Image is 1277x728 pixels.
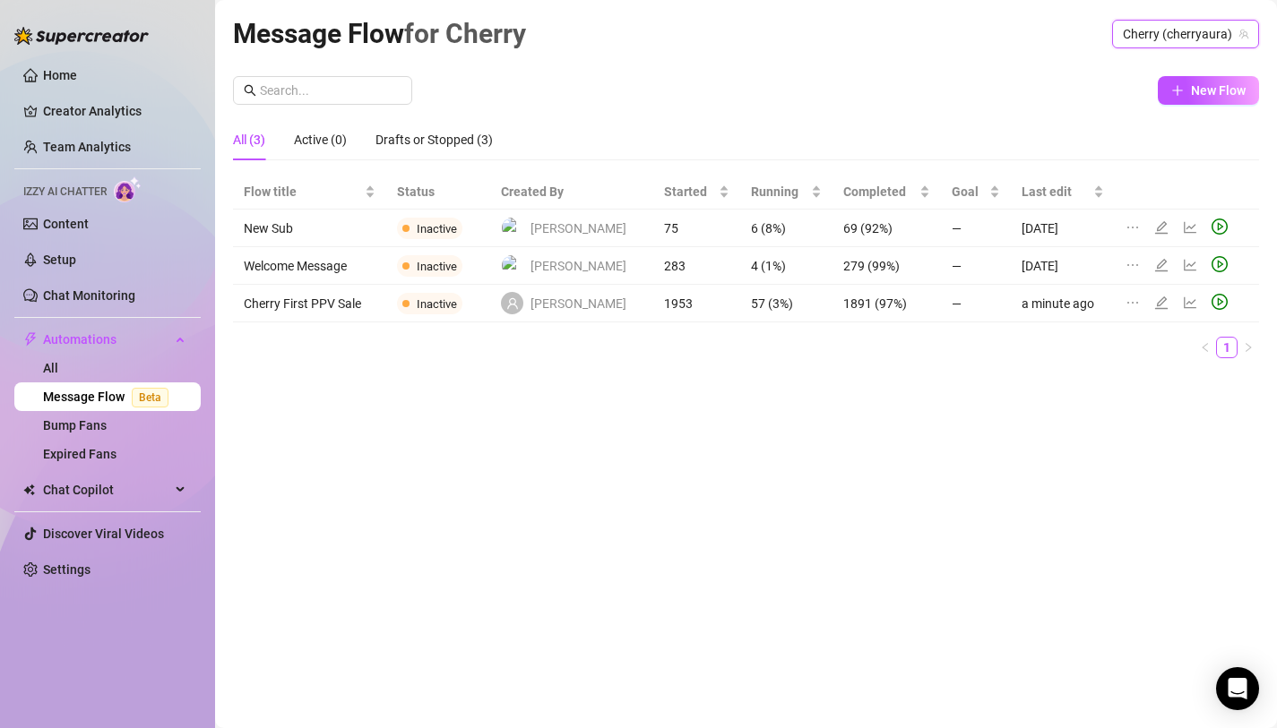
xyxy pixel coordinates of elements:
[43,68,77,82] a: Home
[1126,295,1140,310] span: ellipsis
[653,285,740,322] td: 1953
[43,390,176,404] a: Message FlowBeta
[1212,218,1228,235] span: play-circle
[417,260,457,273] span: Inactive
[233,247,386,285] td: Welcome Message
[417,222,457,236] span: Inactive
[404,18,526,49] span: for Cherry
[490,175,652,210] th: Created By
[1022,182,1090,201] span: Last edit
[43,97,186,125] a: Creator Analytics
[43,418,107,433] a: Bump Fans
[233,175,386,210] th: Flow title
[1212,294,1228,310] span: play-circle
[43,361,58,375] a: All
[23,484,35,496] img: Chat Copilot
[1212,256,1228,272] span: play-circle
[941,285,1010,322] td: —
[43,447,116,461] a: Expired Fans
[1126,258,1140,272] span: ellipsis
[233,13,526,55] article: Message Flow
[531,218,626,238] span: [PERSON_NAME]
[653,210,740,247] td: 75
[43,562,91,577] a: Settings
[1238,337,1259,358] li: Next Page
[43,140,131,154] a: Team Analytics
[244,84,256,97] span: search
[375,130,493,150] div: Drafts or Stopped (3)
[531,256,626,276] span: [PERSON_NAME]
[653,175,740,210] th: Started
[233,210,386,247] td: New Sub
[1154,258,1169,272] span: edit
[1171,84,1184,97] span: plus
[843,182,917,201] span: Completed
[833,247,942,285] td: 279 (99%)
[502,255,522,276] img: Marko
[740,285,833,322] td: 57 (3%)
[1191,83,1246,98] span: New Flow
[952,182,985,201] span: Goal
[1011,210,1115,247] td: [DATE]
[1216,667,1259,710] div: Open Intercom Messenger
[1123,21,1248,47] span: Cherry (cherryaura)
[1200,342,1211,353] span: left
[294,130,347,150] div: Active (0)
[1011,285,1115,322] td: a minute ago
[43,288,135,303] a: Chat Monitoring
[23,184,107,201] span: Izzy AI Chatter
[1158,76,1259,105] button: New Flow
[1011,175,1115,210] th: Last edit
[531,294,626,313] span: [PERSON_NAME]
[43,253,76,267] a: Setup
[43,325,170,354] span: Automations
[244,182,361,201] span: Flow title
[1195,337,1216,358] button: left
[1011,247,1115,285] td: [DATE]
[1183,220,1197,235] span: line-chart
[386,175,490,210] th: Status
[1195,337,1216,358] li: Previous Page
[1238,337,1259,358] button: right
[740,247,833,285] td: 4 (1%)
[833,285,942,322] td: 1891 (97%)
[740,175,833,210] th: Running
[43,217,89,231] a: Content
[1243,342,1254,353] span: right
[1154,295,1169,310] span: edit
[751,182,807,201] span: Running
[941,247,1010,285] td: —
[260,81,401,100] input: Search...
[114,176,142,202] img: AI Chatter
[233,130,265,150] div: All (3)
[941,175,1010,210] th: Goal
[14,27,149,45] img: logo-BBDzfeDw.svg
[833,210,942,247] td: 69 (92%)
[1183,295,1197,310] span: line-chart
[941,210,1010,247] td: —
[417,297,457,311] span: Inactive
[43,527,164,541] a: Discover Viral Videos
[740,210,833,247] td: 6 (8%)
[1126,220,1140,235] span: ellipsis
[506,297,519,310] span: user
[23,332,38,347] span: thunderbolt
[833,175,942,210] th: Completed
[1238,29,1249,39] span: team
[1183,258,1197,272] span: line-chart
[1154,220,1169,235] span: edit
[502,218,522,238] img: Marko
[1217,338,1237,357] a: 1
[653,247,740,285] td: 283
[664,182,715,201] span: Started
[132,388,168,407] span: Beta
[233,285,386,322] td: Cherry First PPV Sale
[1216,337,1238,358] li: 1
[43,475,170,504] span: Chat Copilot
